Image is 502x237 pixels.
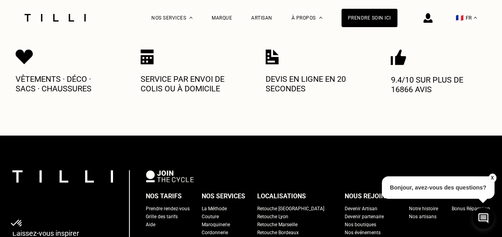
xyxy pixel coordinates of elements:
[266,49,279,65] img: Icon
[16,49,33,65] img: Icon
[16,74,111,93] p: Vêtements · Déco · Sacs · Chaussures
[251,15,272,21] a: Artisan
[452,205,490,213] a: Bonus Réparation
[409,213,437,221] a: Nos artisans
[257,205,324,213] a: Retouche [GEOGRAPHIC_DATA]
[391,75,486,94] p: 9.4/10 sur plus de 16866 avis
[141,74,236,93] p: Service par envoi de colis ou à domicile
[202,213,219,221] a: Couture
[345,190,397,202] div: Nous rejoindre
[141,49,154,65] img: Icon
[146,190,182,202] div: Nos tarifs
[345,221,376,229] a: Nos boutiques
[189,17,192,19] img: Menu déroulant
[202,229,228,237] a: Cordonnerie
[202,190,245,202] div: Nos services
[345,213,384,221] a: Devenir partenaire
[341,9,397,27] a: Prendre soin ici
[212,15,232,21] a: Marque
[12,170,113,183] img: logo Tilli
[202,205,227,213] a: La Méthode
[423,13,433,23] img: icône connexion
[257,221,298,229] a: Retouche Marseille
[488,174,496,182] button: X
[474,17,477,19] img: menu déroulant
[146,221,155,229] a: Aide
[266,74,361,93] p: Devis en ligne en 20 secondes
[146,213,178,221] a: Grille des tarifs
[22,14,89,22] img: Logo du service de couturière Tilli
[382,176,494,199] p: Bonjour, avez-vous des questions?
[391,49,406,65] img: Icon
[456,14,464,22] span: 🇫🇷
[257,229,299,237] a: Retouche Bordeaux
[319,17,322,19] img: Menu déroulant à propos
[345,205,377,213] a: Devenir Artisan
[202,221,230,229] a: Maroquinerie
[345,229,381,237] a: Nos événements
[146,205,190,213] a: Prendre rendez-vous
[257,190,306,202] div: Localisations
[257,213,288,221] a: Retouche Lyon
[409,205,438,213] a: Notre histoire
[146,170,194,182] img: logo Join The Cycle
